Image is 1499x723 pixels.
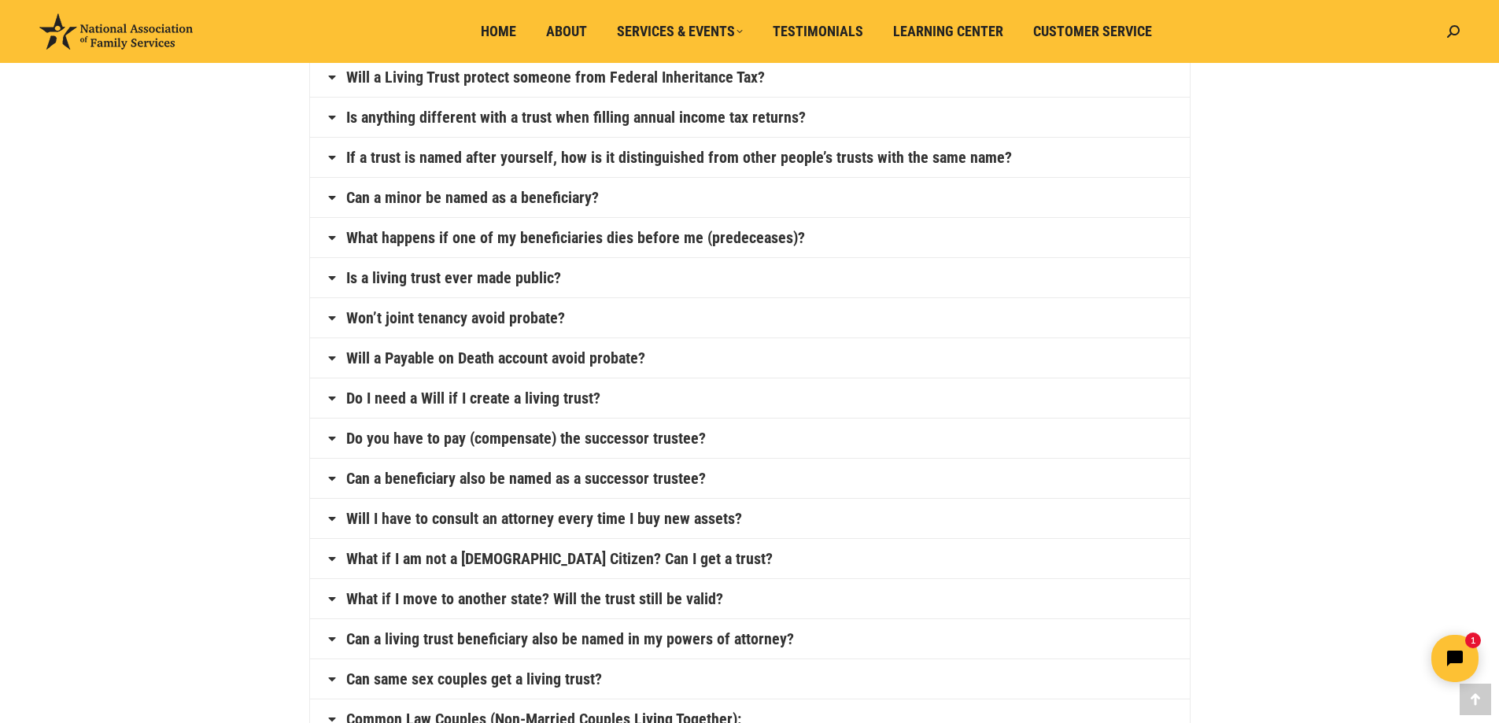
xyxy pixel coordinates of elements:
span: Home [481,23,516,40]
a: Can same sex couples get a living trust? [346,671,602,687]
a: Is a living trust ever made public? [346,270,561,286]
iframe: Tidio Chat [1221,622,1492,695]
a: Customer Service [1022,17,1163,46]
span: Testimonials [773,23,863,40]
a: Can a minor be named as a beneficiary? [346,190,599,205]
a: Can a beneficiary also be named as a successor trustee? [346,470,706,486]
a: Will a Living Trust protect someone from Federal Inheritance Tax? [346,69,765,85]
a: What if I am not a [DEMOGRAPHIC_DATA] Citizen? Can I get a trust? [346,551,773,566]
span: Learning Center [893,23,1003,40]
a: Testimonials [762,17,874,46]
a: Will a Payable on Death account avoid probate? [346,350,645,366]
a: Won’t joint tenancy avoid probate? [346,310,565,326]
a: Do I need a Will if I create a living trust? [346,390,600,406]
span: Customer Service [1033,23,1152,40]
a: About [535,17,598,46]
span: About [546,23,587,40]
a: What happens if one of my beneficiaries dies before me (predeceases)? [346,230,805,245]
a: Learning Center [882,17,1014,46]
a: Home [470,17,527,46]
a: If a trust is named after yourself, how is it distinguished from other people’s trusts with the s... [346,149,1012,165]
a: Is anything different with a trust when filling annual income tax returns? [346,109,806,125]
img: National Association of Family Services [39,13,193,50]
a: Can a living trust beneficiary also be named in my powers of attorney? [346,631,794,647]
a: Do you have to pay (compensate) the successor trustee? [346,430,706,446]
a: What if I move to another state? Will the trust still be valid? [346,591,723,607]
a: Will I have to consult an attorney every time I buy new assets? [346,511,742,526]
span: Services & Events [617,23,743,40]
